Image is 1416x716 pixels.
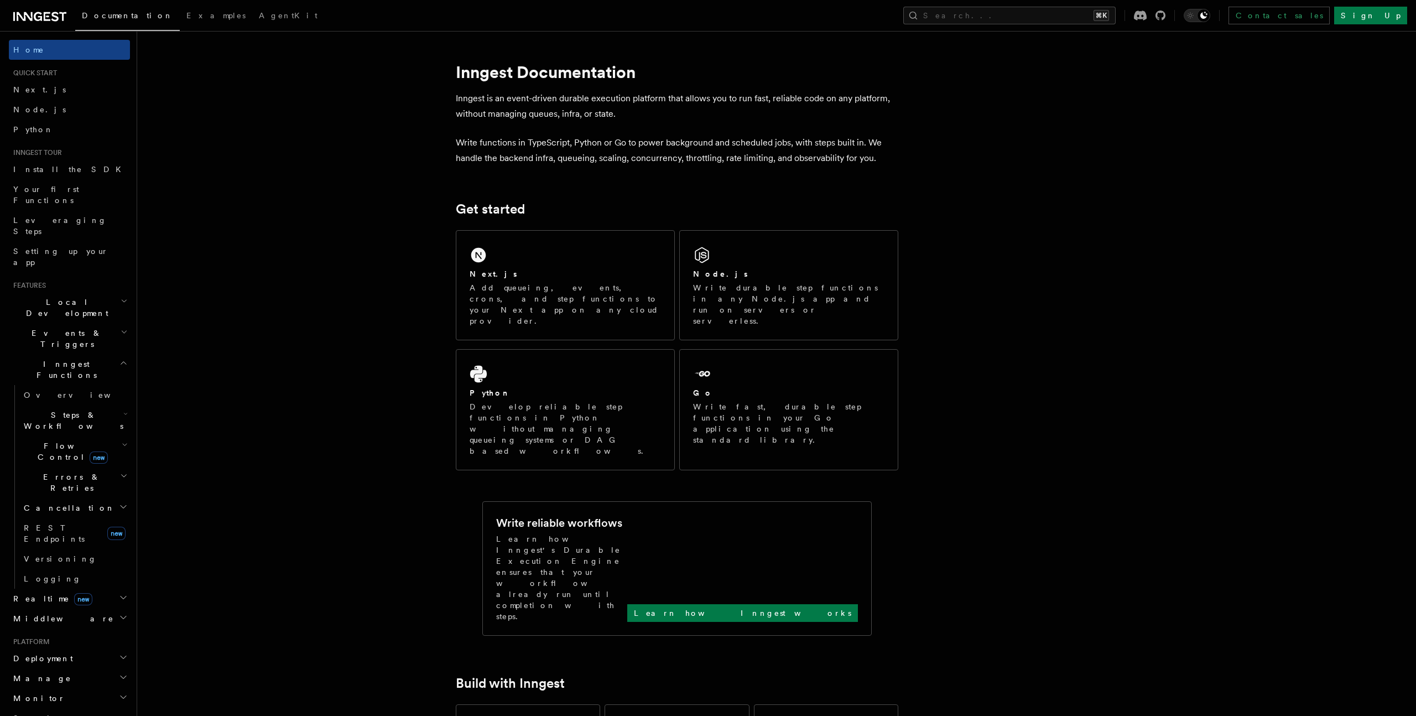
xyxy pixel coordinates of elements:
[9,292,130,323] button: Local Development
[19,409,123,432] span: Steps & Workflows
[1184,9,1210,22] button: Toggle dark mode
[19,440,122,463] span: Flow Control
[470,282,661,326] p: Add queueing, events, crons, and step functions to your Next app on any cloud provider.
[19,405,130,436] button: Steps & Workflows
[74,593,92,605] span: new
[24,391,138,399] span: Overview
[9,354,130,385] button: Inngest Functions
[9,648,130,668] button: Deployment
[19,569,130,589] a: Logging
[186,11,246,20] span: Examples
[9,613,114,624] span: Middleware
[9,148,62,157] span: Inngest tour
[470,387,511,398] h2: Python
[13,44,44,55] span: Home
[19,385,130,405] a: Overview
[496,515,622,531] h2: Write reliable workflows
[13,247,108,267] span: Setting up your app
[627,604,858,622] a: Learn how Inngest works
[9,668,130,688] button: Manage
[13,185,79,205] span: Your first Functions
[456,230,675,340] a: Next.jsAdd queueing, events, crons, and step functions to your Next app on any cloud provider.
[24,523,85,543] span: REST Endpoints
[903,7,1116,24] button: Search...⌘K
[252,3,324,30] a: AgentKit
[693,387,713,398] h2: Go
[9,673,71,684] span: Manage
[634,608,851,619] p: Learn how Inngest works
[9,40,130,60] a: Home
[19,549,130,569] a: Versioning
[19,436,130,467] button: Flow Controlnew
[9,593,92,604] span: Realtime
[19,518,130,549] a: REST Endpointsnew
[456,62,898,82] h1: Inngest Documentation
[679,349,898,470] a: GoWrite fast, durable step functions in your Go application using the standard library.
[1334,7,1407,24] a: Sign Up
[19,471,120,494] span: Errors & Retries
[19,502,115,513] span: Cancellation
[456,91,898,122] p: Inngest is an event-driven durable execution platform that allows you to run fast, reliable code ...
[90,452,108,464] span: new
[9,688,130,708] button: Monitor
[1094,10,1109,21] kbd: ⌘K
[9,385,130,589] div: Inngest Functions
[9,210,130,241] a: Leveraging Steps
[19,467,130,498] button: Errors & Retries
[13,165,128,174] span: Install the SDK
[456,201,525,217] a: Get started
[470,401,661,456] p: Develop reliable step functions in Python without managing queueing systems or DAG based workflows.
[9,359,119,381] span: Inngest Functions
[19,498,130,518] button: Cancellation
[9,159,130,179] a: Install the SDK
[24,554,97,563] span: Versioning
[9,120,130,139] a: Python
[13,216,107,236] span: Leveraging Steps
[9,281,46,290] span: Features
[13,85,66,94] span: Next.js
[9,69,57,77] span: Quick start
[679,230,898,340] a: Node.jsWrite durable step functions in any Node.js app and run on servers or serverless.
[456,135,898,166] p: Write functions in TypeScript, Python or Go to power background and scheduled jobs, with steps bu...
[24,574,81,583] span: Logging
[9,297,121,319] span: Local Development
[9,653,73,664] span: Deployment
[259,11,317,20] span: AgentKit
[75,3,180,31] a: Documentation
[9,609,130,629] button: Middleware
[9,100,130,120] a: Node.js
[456,349,675,470] a: PythonDevelop reliable step functions in Python without managing queueing systems or DAG based wo...
[9,179,130,210] a: Your first Functions
[13,105,66,114] span: Node.js
[456,676,565,691] a: Build with Inngest
[9,80,130,100] a: Next.js
[470,268,517,279] h2: Next.js
[9,328,121,350] span: Events & Triggers
[9,323,130,354] button: Events & Triggers
[13,125,54,134] span: Python
[693,282,884,326] p: Write durable step functions in any Node.js app and run on servers or serverless.
[9,637,50,646] span: Platform
[9,693,65,704] span: Monitor
[9,241,130,272] a: Setting up your app
[180,3,252,30] a: Examples
[1228,7,1330,24] a: Contact sales
[693,268,748,279] h2: Node.js
[9,589,130,609] button: Realtimenew
[693,401,884,445] p: Write fast, durable step functions in your Go application using the standard library.
[496,533,627,622] p: Learn how Inngest's Durable Execution Engine ensures that your workflow already run until complet...
[82,11,173,20] span: Documentation
[107,527,126,540] span: new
